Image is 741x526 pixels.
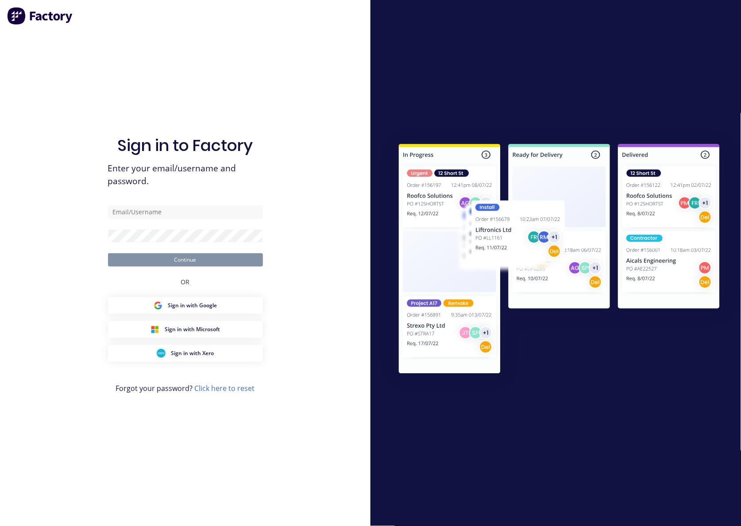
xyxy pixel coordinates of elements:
[118,136,253,155] h1: Sign in to Factory
[171,349,214,357] span: Sign in with Xero
[151,325,159,334] img: Microsoft Sign in
[7,7,73,25] img: Factory
[108,321,263,338] button: Microsoft Sign inSign in with Microsoft
[157,349,166,358] img: Xero Sign in
[168,302,217,309] span: Sign in with Google
[154,301,162,310] img: Google Sign in
[195,383,255,393] a: Click here to reset
[108,162,263,188] span: Enter your email/username and password.
[108,345,263,362] button: Xero Sign inSign in with Xero
[379,126,739,394] img: Sign in
[116,383,255,394] span: Forgot your password?
[165,325,220,333] span: Sign in with Microsoft
[181,267,190,297] div: OR
[108,253,263,267] button: Continue
[108,297,263,314] button: Google Sign inSign in with Google
[108,205,263,219] input: Email/Username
